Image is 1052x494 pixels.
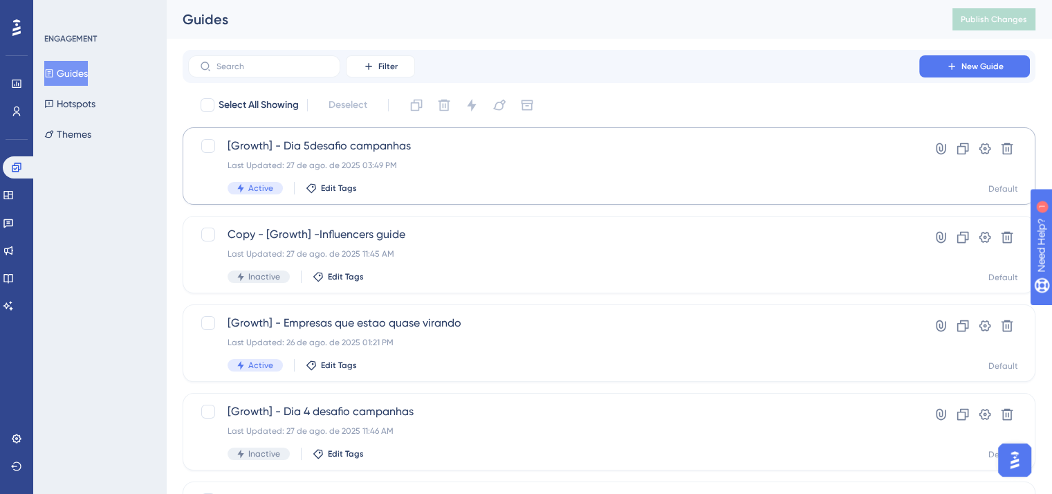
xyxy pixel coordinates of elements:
span: Inactive [248,448,280,459]
div: Default [988,183,1018,194]
div: Last Updated: 27 de ago. de 2025 11:46 AM [228,426,880,437]
button: New Guide [919,55,1030,77]
span: [Growth] - Dia 5desafio campanhas [228,138,880,154]
button: Edit Tags [306,183,357,194]
button: Edit Tags [313,271,364,282]
iframe: UserGuiding AI Assistant Launcher [994,439,1035,481]
span: Copy - [Growth] -Influencers guide [228,226,880,243]
span: Inactive [248,271,280,282]
span: Edit Tags [321,360,357,371]
span: Active [248,360,273,371]
span: [Growth] - Empresas que estao quase virando [228,315,880,331]
span: Publish Changes [961,14,1027,25]
div: Last Updated: 26 de ago. de 2025 01:21 PM [228,337,880,348]
span: Select All Showing [219,97,299,113]
span: Edit Tags [328,448,364,459]
span: Need Help? [33,3,86,20]
button: Edit Tags [313,448,364,459]
div: ENGAGEMENT [44,33,97,44]
div: Last Updated: 27 de ago. de 2025 11:45 AM [228,248,880,259]
div: 1 [96,7,100,18]
span: Edit Tags [328,271,364,282]
div: Default [988,360,1018,372]
span: Active [248,183,273,194]
button: Hotspots [44,91,95,116]
input: Search [216,62,329,71]
button: Filter [346,55,415,77]
span: Filter [378,61,398,72]
div: Guides [183,10,918,29]
button: Themes [44,122,91,147]
button: Deselect [316,93,380,118]
button: Publish Changes [952,8,1035,30]
span: Edit Tags [321,183,357,194]
div: Default [988,272,1018,283]
span: Deselect [329,97,367,113]
div: Default [988,449,1018,460]
span: New Guide [961,61,1004,72]
button: Edit Tags [306,360,357,371]
span: [Growth] - Dia 4 desafio campanhas [228,403,880,420]
div: Last Updated: 27 de ago. de 2025 03:49 PM [228,160,880,171]
button: Guides [44,61,88,86]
